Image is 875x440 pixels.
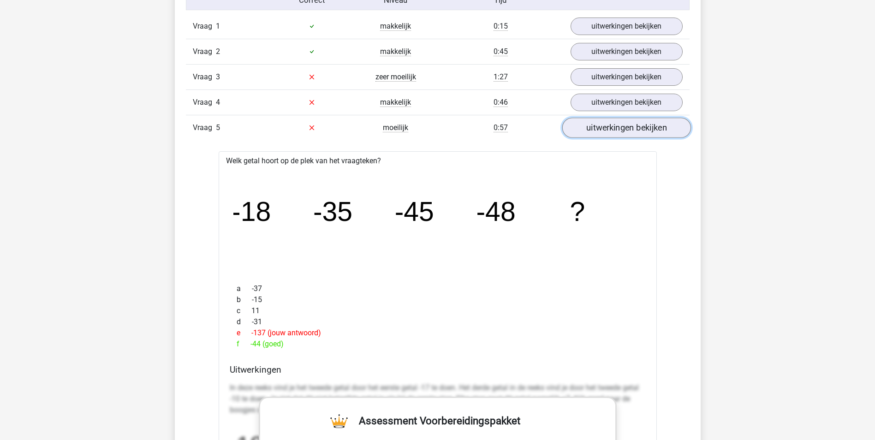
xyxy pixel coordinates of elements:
[230,305,646,316] div: 11
[193,71,216,83] span: Vraag
[395,196,434,227] tspan: -45
[232,196,271,227] tspan: -18
[494,123,508,132] span: 0:57
[383,123,408,132] span: moeilijk
[237,283,252,294] span: a
[380,47,411,56] span: makkelijk
[237,294,252,305] span: b
[216,98,220,107] span: 4
[230,294,646,305] div: -15
[237,339,250,350] span: f
[494,72,508,82] span: 1:27
[230,339,646,350] div: -44 (goed)
[193,21,216,32] span: Vraag
[237,327,251,339] span: e
[494,47,508,56] span: 0:45
[216,72,220,81] span: 3
[313,196,352,227] tspan: -35
[230,327,646,339] div: -137 (jouw antwoord)
[571,94,683,111] a: uitwerkingen bekijken
[571,43,683,60] a: uitwerkingen bekijken
[216,123,220,132] span: 5
[193,46,216,57] span: Vraag
[375,72,416,82] span: zeer moeilijk
[571,68,683,86] a: uitwerkingen bekijken
[216,47,220,56] span: 2
[230,364,646,375] h4: Uitwerkingen
[216,22,220,30] span: 1
[571,18,683,35] a: uitwerkingen bekijken
[562,118,690,138] a: uitwerkingen bekijken
[230,316,646,327] div: -31
[380,98,411,107] span: makkelijk
[571,196,586,227] tspan: ?
[237,316,252,327] span: d
[380,22,411,31] span: makkelijk
[230,382,646,416] p: In deze reeks vind je het tweede getal door het eerste getal -17 te doen. Het derde getal in de r...
[193,97,216,108] span: Vraag
[494,22,508,31] span: 0:15
[193,122,216,133] span: Vraag
[494,98,508,107] span: 0:46
[476,196,516,227] tspan: -48
[230,283,646,294] div: -37
[237,305,251,316] span: c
